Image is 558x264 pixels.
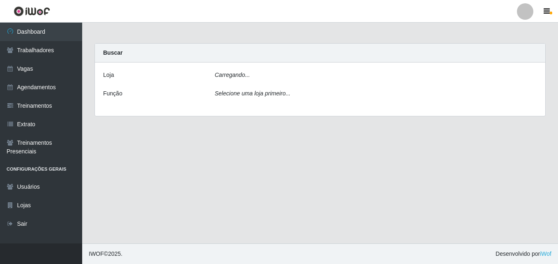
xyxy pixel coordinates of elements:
[103,49,122,56] strong: Buscar
[215,72,250,78] i: Carregando...
[103,89,122,98] label: Função
[14,6,50,16] img: CoreUI Logo
[496,250,551,258] span: Desenvolvido por
[540,250,551,257] a: iWof
[215,90,291,97] i: Selecione uma loja primeiro...
[89,250,122,258] span: © 2025 .
[103,71,114,79] label: Loja
[89,250,104,257] span: IWOF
